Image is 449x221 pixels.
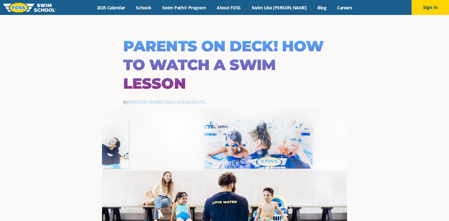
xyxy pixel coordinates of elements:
a: Careers [332,5,358,11]
a: 2025 Calendar [91,5,130,11]
a: Swim Like [PERSON_NAME] [246,5,312,11]
span: , [191,99,206,105]
img: FOSS Swim School Logo [3,3,56,12]
a: Schools [130,5,157,11]
a: About FOSS [211,5,246,11]
a: Swim Path® Program [157,5,211,11]
a: [DATE] [192,99,206,105]
a: [PERSON_NAME] Swim School [128,99,191,105]
a: Blog [312,5,332,11]
span: By [123,99,191,105]
h1: Parents on Deck! How to Watch a Swim Lesson [123,37,326,93]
